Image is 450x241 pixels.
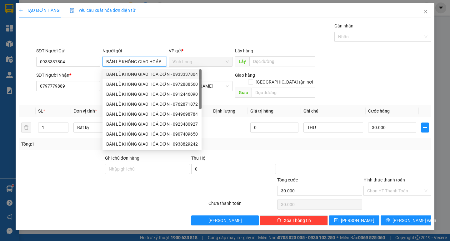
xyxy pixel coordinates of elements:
div: Người gửi [102,47,166,54]
div: 0909192493 [41,28,91,36]
label: Ghi chú đơn hàng [105,156,139,161]
div: Tổng: 1 [21,141,174,147]
input: Dọc đường [252,88,315,98]
div: BÁN LẺ KHÔNG GIAO HÓA ĐƠN - 0907409650 [102,129,202,139]
span: printer [386,218,390,223]
div: BÁN LẺ KHÔNG GIAO HOÁ ĐƠN - 0972888560 [106,81,198,88]
span: TẠO ĐƠN HÀNG [19,8,59,13]
span: Nhận: [41,6,56,12]
span: close [423,9,428,14]
input: Ghi Chú [303,123,363,133]
div: SĐT Người Nhận [36,72,100,79]
div: BÁN LẺ KHÔNG GIAO HOÁ ĐƠN - 0949698784 [102,109,202,119]
div: BÁN LẺ KHÔNG GIAO HOÁ ĐƠN - 0912446090 [106,91,198,98]
div: BÁN LẺ KHÔNG GIAO HÓA ĐƠN - 0762871872 [102,99,202,109]
div: Chưa thanh toán [208,200,277,211]
div: BÁN LẺ KHÔNG GIAO HÓA ĐƠN - 0762871872 [106,101,198,108]
label: Gán nhãn [334,23,353,28]
div: BÁN LẺ KHÔNG GIAO HOÁ ĐƠN - 0933337804 [106,71,198,78]
button: delete [21,123,31,133]
div: BÁN LẺ KHÔNG GIAO HÓA ĐƠN - 0938829242 [102,139,202,149]
button: save[PERSON_NAME] [329,215,379,225]
button: Close [417,3,434,21]
span: save [334,218,338,223]
div: CHỊ SÂM TRẠM [41,20,91,28]
div: BÁN LẺ KHÔNG GIAO HOÁ ĐƠN - 0933337804 [102,69,202,79]
div: BÁN LẺ KHÔNG GIAO HOÁ ĐƠN - 0923480927 [102,119,202,129]
span: plus [19,8,23,12]
div: BÁN LẺ KHÔNG GIAO HÓA ĐƠN - 0938829242 [106,141,198,147]
span: Thu Hộ [191,156,206,161]
span: Giá trị hàng [250,108,273,113]
button: plus [421,123,429,133]
img: icon [70,8,75,13]
span: SL [38,108,43,113]
span: Giao hàng [235,73,255,78]
div: TP. [PERSON_NAME] [41,5,91,20]
div: BÁN LẺ KHÔNG GIAO HÓA ĐƠN - 0907409650 [106,131,198,137]
span: delete [277,218,281,223]
div: BÁN LẺ KHÔNG GIAO HOÁ ĐƠN - 0949698784 [106,111,198,118]
div: VP gửi [169,47,232,54]
input: Dọc đường [249,56,315,66]
button: [PERSON_NAME] [191,215,259,225]
span: [GEOGRAPHIC_DATA] tận nơi [253,79,315,85]
span: [PERSON_NAME] [341,217,374,224]
span: Tổng cước [277,177,298,182]
span: Giao [235,88,252,98]
div: SĐT Người Gửi [36,47,100,54]
th: Ghi chú [301,105,366,117]
div: Vĩnh Long [5,5,36,20]
span: Bất kỳ [77,123,129,132]
span: Vĩnh Long [172,57,229,66]
span: Xóa Thông tin [284,217,311,224]
span: Định lượng [213,108,235,113]
span: Yêu cầu xuất hóa đơn điện tử [70,8,136,13]
span: Chưa thu [40,40,62,47]
input: 0 [250,123,298,133]
div: BÁN LẺ KHÔNG GIAO HOÁ ĐƠN - 0912446090 [102,89,202,99]
span: Lấy hàng [235,48,253,53]
button: printer[PERSON_NAME] và In [381,215,431,225]
span: Đơn vị tính [73,108,97,113]
button: deleteXóa Thông tin [260,215,328,225]
span: Cước hàng [368,108,390,113]
label: Hình thức thanh toán [363,177,405,182]
div: BÁN LẺ KHÔNG GIAO HOÁ ĐƠN - 0972888560 [102,79,202,89]
span: Lấy [235,56,249,66]
span: Gửi: [5,6,15,12]
span: plus [422,125,428,130]
span: [PERSON_NAME] [208,217,242,224]
input: Ghi chú đơn hàng [105,164,190,174]
span: [PERSON_NAME] và In [392,217,436,224]
div: BÁN LẺ KHÔNG GIAO HOÁ ĐƠN - 0923480927 [106,121,198,128]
